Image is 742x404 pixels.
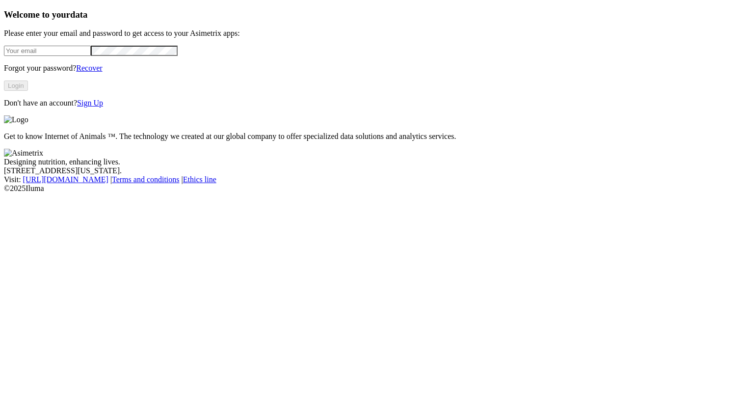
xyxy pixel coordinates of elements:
button: Login [4,81,28,91]
img: Logo [4,115,28,124]
a: Terms and conditions [112,175,180,184]
img: Asimetrix [4,149,43,158]
p: Get to know Internet of Animals ™. The technology we created at our global company to offer speci... [4,132,738,141]
h3: Welcome to your [4,9,738,20]
a: Sign Up [77,99,103,107]
div: Visit : | | [4,175,738,184]
p: Don't have an account? [4,99,738,108]
div: Designing nutrition, enhancing lives. [4,158,738,166]
div: © 2025 Iluma [4,184,738,193]
p: Please enter your email and password to get access to your Asimetrix apps: [4,29,738,38]
a: Recover [76,64,102,72]
a: Ethics line [183,175,216,184]
input: Your email [4,46,91,56]
a: [URL][DOMAIN_NAME] [23,175,108,184]
div: [STREET_ADDRESS][US_STATE]. [4,166,738,175]
span: data [70,9,87,20]
p: Forgot your password? [4,64,738,73]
